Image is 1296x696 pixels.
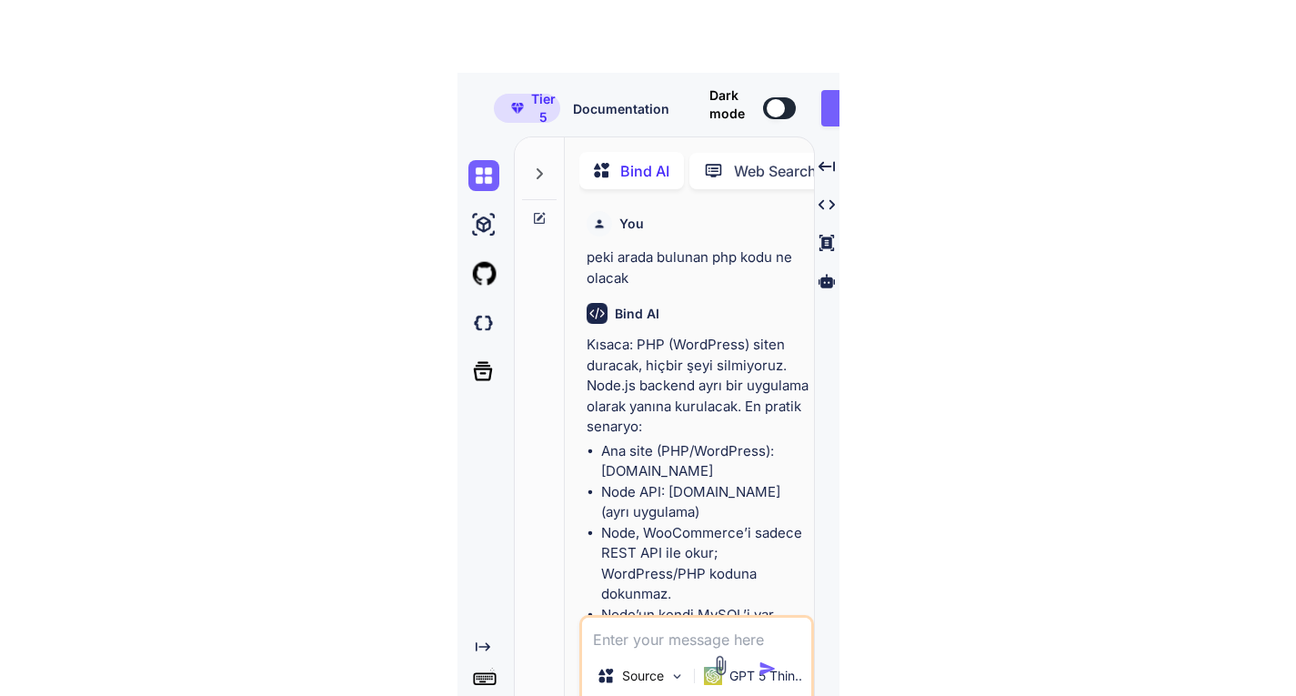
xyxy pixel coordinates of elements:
button: Documentation [560,90,682,127]
img: premium [511,103,524,114]
p: Web Search [734,160,817,182]
button: Invite Team [821,90,913,126]
p: Bind AI [620,160,669,182]
li: Node API: [DOMAIN_NAME] (ayrı uygulama) [601,482,810,523]
p: Kısaca: PHP (WordPress) siten duracak, hiçbir şeyi silmiyoruz. Node.js backend ayrı bir uygulama ... [587,335,810,438]
li: Ana site (PHP/WordPress): [DOMAIN_NAME] [601,441,810,482]
h6: You [619,215,644,233]
li: Node’un kendi MySQL’i var (rapor/senkron verilerini tutmak için). WooCommerce DB’sine yazmaz. [601,605,810,687]
img: darkCloudIdeIcon [468,308,499,338]
p: peki arada bulunan php kodu ne olacak [587,247,810,288]
button: premiumTier 5 [494,94,560,123]
img: chat [468,160,499,191]
h6: Bind AI [615,305,659,323]
img: githubLight [468,258,499,289]
p: Source [622,667,664,685]
li: Node, WooCommerce’i sadece REST API ile okur; WordPress/PHP koduna dokunmaz. [601,523,810,605]
span: Tier 5 [531,90,556,126]
span: Dark mode [709,86,757,123]
img: Pick Models [669,669,685,684]
img: attachment [710,655,731,676]
img: GPT 5 Thinking Medium [704,667,722,685]
img: icon [759,660,777,678]
span: Documentation [573,101,669,116]
img: ai-studio [468,209,499,240]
